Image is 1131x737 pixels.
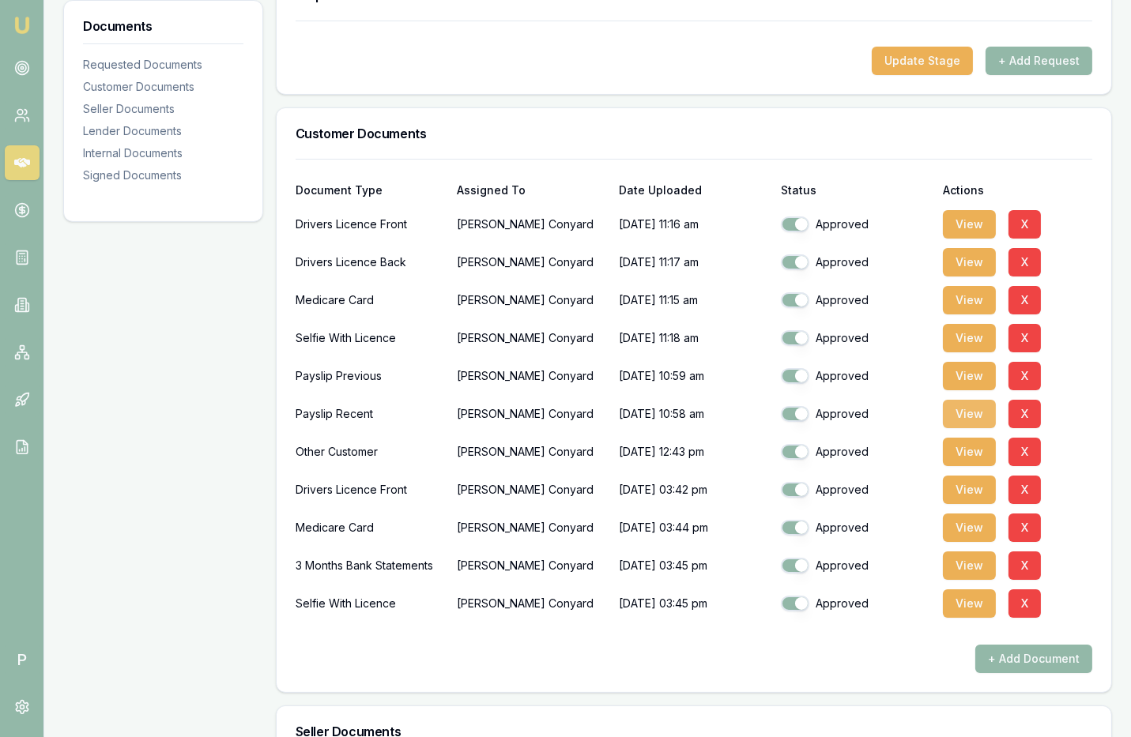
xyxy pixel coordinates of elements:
[619,398,768,430] p: [DATE] 10:58 am
[83,57,243,73] div: Requested Documents
[619,436,768,468] p: [DATE] 12:43 pm
[83,123,243,139] div: Lender Documents
[781,185,930,196] div: Status
[619,360,768,392] p: [DATE] 10:59 am
[619,246,768,278] p: [DATE] 11:17 am
[296,398,445,430] div: Payslip Recent
[619,588,768,619] p: [DATE] 03:45 pm
[457,185,606,196] div: Assigned To
[1008,476,1041,504] button: X
[943,438,996,466] button: View
[1008,589,1041,618] button: X
[457,284,606,316] p: [PERSON_NAME] Conyard
[5,642,40,677] span: P
[943,476,996,504] button: View
[943,589,996,618] button: View
[296,512,445,543] div: Medicare Card
[781,520,930,536] div: Approved
[296,209,445,240] div: Drivers Licence Front
[619,185,768,196] div: Date Uploaded
[781,216,930,232] div: Approved
[296,284,445,316] div: Medicare Card
[943,210,996,239] button: View
[457,398,606,430] p: [PERSON_NAME] Conyard
[83,101,243,117] div: Seller Documents
[296,185,445,196] div: Document Type
[975,645,1092,673] button: + Add Document
[986,47,1092,75] button: + Add Request
[619,474,768,506] p: [DATE] 03:42 pm
[943,362,996,390] button: View
[296,322,445,354] div: Selfie With Licence
[781,558,930,573] div: Approved
[296,360,445,392] div: Payslip Previous
[943,185,1092,196] div: Actions
[457,550,606,581] p: [PERSON_NAME] Conyard
[781,406,930,422] div: Approved
[781,330,930,346] div: Approved
[83,79,243,95] div: Customer Documents
[943,248,996,276] button: View
[1008,551,1041,580] button: X
[943,400,996,428] button: View
[781,596,930,611] div: Approved
[457,436,606,468] p: [PERSON_NAME] Conyard
[296,474,445,506] div: Drivers Licence Front
[1008,324,1041,352] button: X
[83,167,243,183] div: Signed Documents
[1008,400,1041,428] button: X
[872,47,973,75] button: Update Stage
[943,286,996,314] button: View
[943,513,996,542] button: View
[296,436,445,468] div: Other Customer
[296,588,445,619] div: Selfie With Licence
[781,254,930,270] div: Approved
[1008,362,1041,390] button: X
[457,246,606,278] p: [PERSON_NAME] Conyard
[619,512,768,543] p: [DATE] 03:44 pm
[457,512,606,543] p: [PERSON_NAME] Conyard
[296,550,445,581] div: 3 Months Bank Statements
[1008,438,1041,466] button: X
[1008,248,1041,276] button: X
[781,482,930,498] div: Approved
[457,588,606,619] p: [PERSON_NAME] Conyard
[457,474,606,506] p: [PERSON_NAME] Conyard
[457,209,606,240] p: [PERSON_NAME] Conyard
[457,360,606,392] p: [PERSON_NAME] Conyard
[83,145,243,161] div: Internal Documents
[1008,513,1041,542] button: X
[296,246,445,278] div: Drivers Licence Back
[619,209,768,240] p: [DATE] 11:16 am
[619,284,768,316] p: [DATE] 11:15 am
[781,368,930,384] div: Approved
[1008,210,1041,239] button: X
[619,550,768,581] p: [DATE] 03:45 pm
[619,322,768,354] p: [DATE] 11:18 am
[781,444,930,460] div: Approved
[13,16,32,35] img: emu-icon-u.png
[83,20,243,32] h3: Documents
[781,292,930,308] div: Approved
[1008,286,1041,314] button: X
[943,551,996,580] button: View
[296,127,1092,140] h3: Customer Documents
[457,322,606,354] p: [PERSON_NAME] Conyard
[943,324,996,352] button: View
